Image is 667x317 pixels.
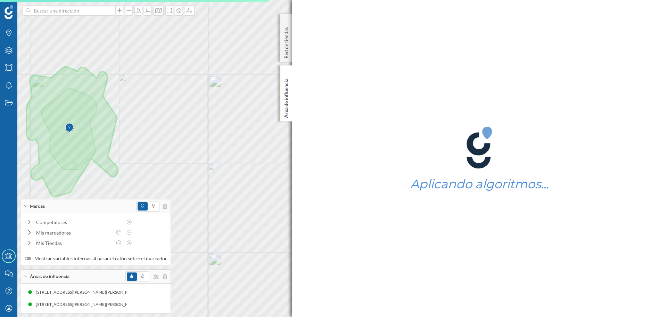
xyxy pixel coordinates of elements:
[36,229,112,236] div: Mis marcadores
[36,219,122,226] div: Competidores
[25,255,167,262] label: Mostrar variables internas al pasar el ratón sobre el marcador
[65,121,74,135] img: Marker
[30,274,69,280] span: Áreas de influencia
[14,5,39,11] span: Soporte
[30,203,45,209] span: Marcas
[35,289,173,296] div: [STREET_ADDRESS][PERSON_NAME][PERSON_NAME] (3 min Andando)
[283,24,290,58] p: Red de tiendas
[410,177,549,191] h1: Aplicando algoritmos…
[35,301,173,308] div: [STREET_ADDRESS][PERSON_NAME][PERSON_NAME] (5 min Andando)
[283,76,290,118] p: Área de influencia
[36,239,112,247] div: Mis Tiendas
[5,5,13,19] img: Geoblink Logo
